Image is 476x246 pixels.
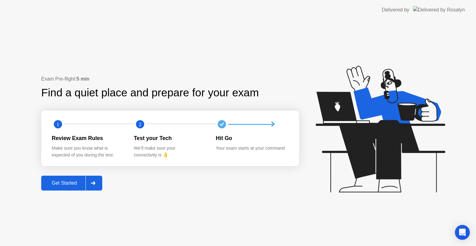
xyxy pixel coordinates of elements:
[413,6,465,13] img: Delivered by Rosalyn
[216,134,288,142] div: Hit Go
[134,134,206,142] div: Test your Tech
[52,145,124,158] div: Make sure you know what is expected of you during the test.
[41,176,102,191] button: Get Started
[41,75,299,83] div: Exam Pre-flight:
[134,145,206,158] div: We’ll make sure your connectivity is 👌
[41,85,260,101] div: Find a quiet place and prepare for your exam
[382,6,409,14] div: Delivered by
[139,121,141,127] text: 2
[77,76,90,81] b: 5 min
[216,145,288,152] div: Your exam starts at your command
[43,180,86,186] div: Get Started
[455,225,470,240] div: Open Intercom Messenger
[52,134,124,142] div: Review Exam Rules
[57,121,59,127] text: 1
